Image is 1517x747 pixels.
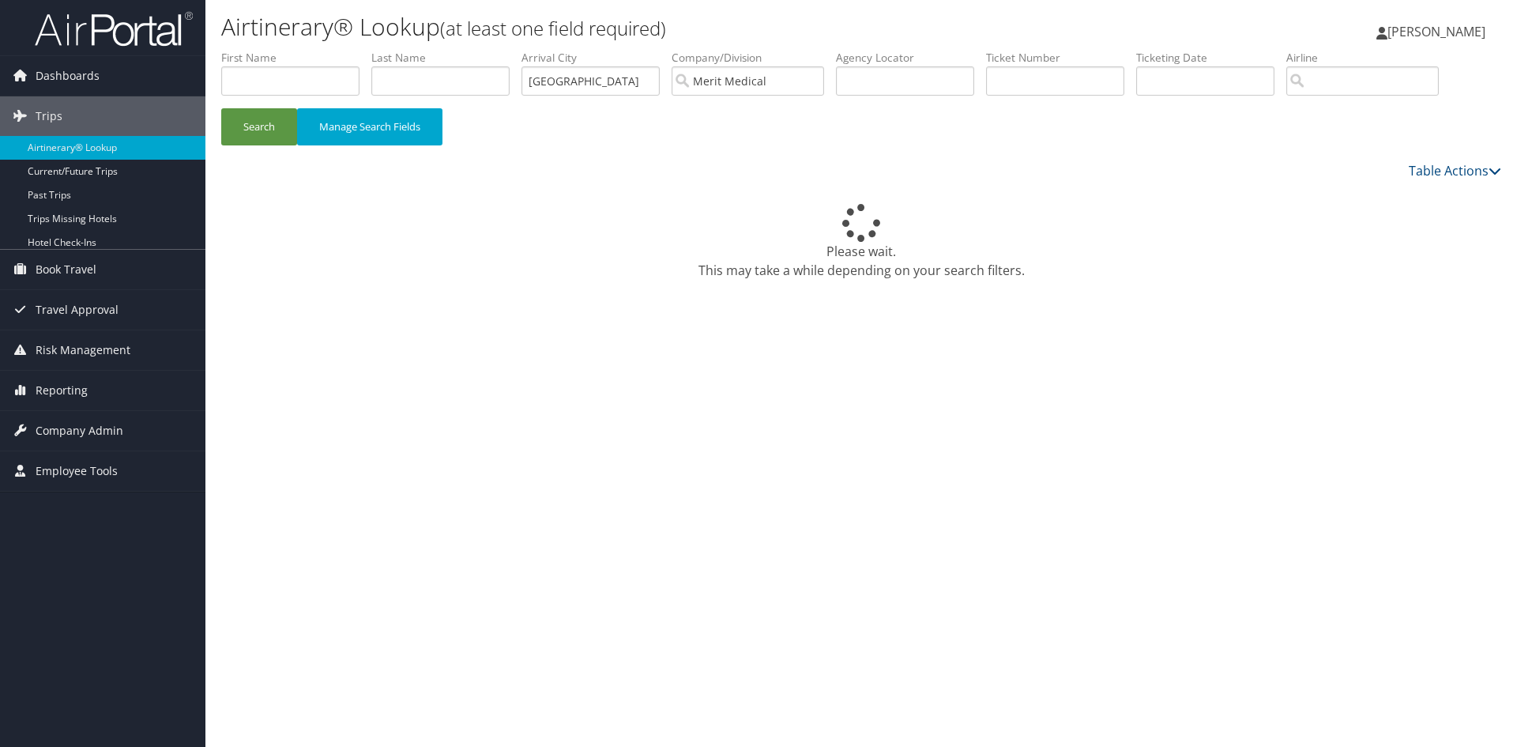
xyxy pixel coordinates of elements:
span: Risk Management [36,330,130,370]
div: Please wait. This may take a while depending on your search filters. [221,204,1501,280]
span: Book Travel [36,250,96,289]
h1: Airtinerary® Lookup [221,10,1075,43]
a: Table Actions [1409,162,1501,179]
label: Ticketing Date [1136,50,1286,66]
label: Arrival City [521,50,672,66]
label: Company/Division [672,50,836,66]
span: Trips [36,96,62,136]
label: Last Name [371,50,521,66]
a: [PERSON_NAME] [1376,8,1501,55]
span: Reporting [36,371,88,410]
small: (at least one field required) [440,15,666,41]
span: Company Admin [36,411,123,451]
span: Employee Tools [36,451,118,491]
button: Search [221,108,297,145]
span: Travel Approval [36,290,119,330]
label: First Name [221,50,371,66]
span: [PERSON_NAME] [1387,23,1485,40]
label: Agency Locator [836,50,986,66]
span: Dashboards [36,56,100,96]
img: airportal-logo.png [35,10,193,47]
label: Ticket Number [986,50,1136,66]
button: Manage Search Fields [297,108,442,145]
label: Airline [1286,50,1451,66]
